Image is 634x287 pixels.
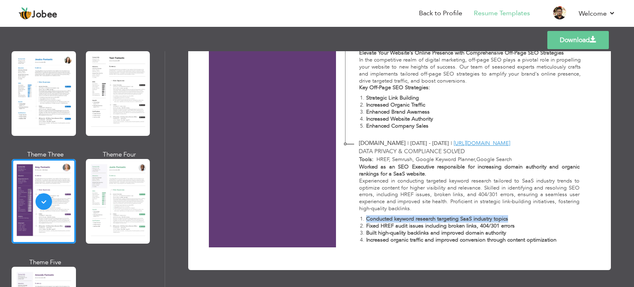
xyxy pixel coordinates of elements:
[359,139,406,147] span: [DOMAIN_NAME]
[359,163,580,178] strong: Worked as an SEO Executive responsible for increasing domain authority and organic rankings for a...
[19,7,57,20] a: Jobee
[366,229,506,237] strong: Built high-quality backlinks and improved domain authority
[366,222,515,230] strong: Fixed HREF audit issues including broken links, 404/301 errors
[359,84,430,91] strong: Key Off-Page SEO Strategies:
[366,101,425,109] strong: Increased Organic Traffic
[454,140,510,147] a: [URL][DOMAIN_NAME]
[359,57,581,85] p: In the competitive realm of digital marketing, off-page SEO plays a pivotal role in propelling yo...
[366,94,419,102] strong: Strategic Link Building
[359,49,564,57] strong: Elevate Your Website's Online Presence with Comprehensive Off-Page SEO Strategies
[366,122,428,130] strong: Enhanced Company Sales
[553,6,566,19] img: Profile Img
[13,150,78,159] div: Theme Three
[366,236,556,244] strong: Increased organic traffic and improved conversion through content optimization
[474,9,530,18] a: Resume Templates
[419,9,462,18] a: Back to Profile
[359,156,374,163] b: Tools:
[407,140,409,147] span: |
[88,150,152,159] div: Theme Four
[366,215,508,223] strong: Conducted keyword research targeting SaaS industry topics
[359,178,580,212] p: Experienced in conducting targeted keyword research tailored to SaaS industry trends to optimize ...
[32,10,57,19] span: Jobee
[366,108,430,116] strong: Enhanced Brand Awarness
[13,258,78,267] div: Theme Five
[451,140,452,147] span: |
[374,156,580,164] p: HREF, Semrush, Google Keyword Planner,Google Search
[366,115,433,123] strong: Increased Website Authority
[410,140,449,147] span: [DATE] - [DATE]
[19,7,32,20] img: jobee.io
[359,147,465,155] span: Data Privacy & Compliance Solved
[547,31,609,49] a: Download
[579,9,615,19] a: Welcome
